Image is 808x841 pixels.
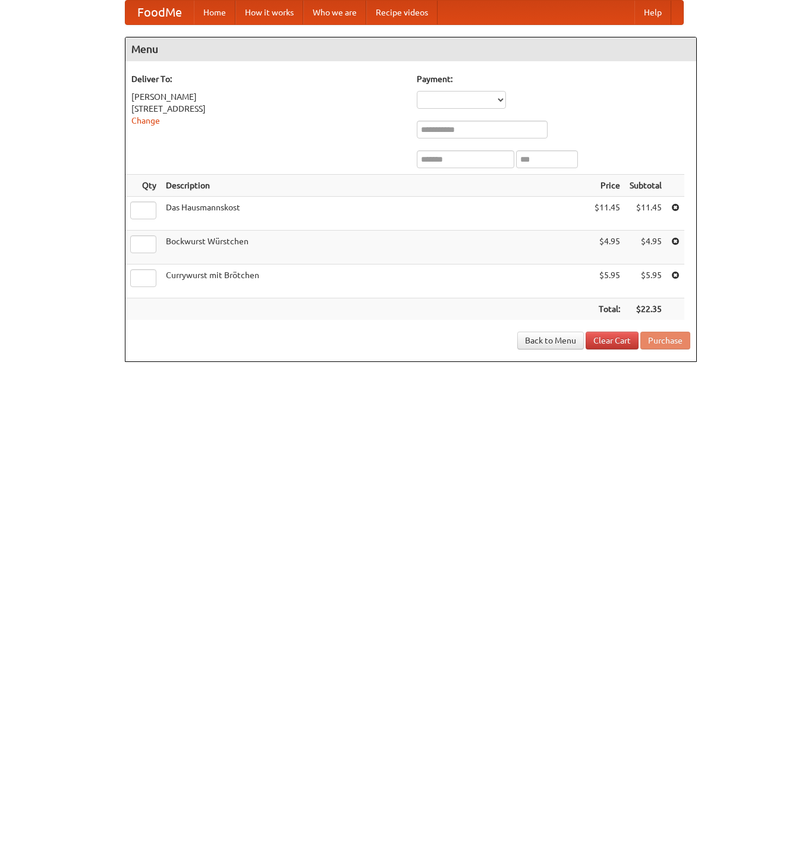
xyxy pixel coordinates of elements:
[590,231,625,264] td: $4.95
[417,73,690,85] h5: Payment:
[625,231,666,264] td: $4.95
[366,1,438,24] a: Recipe videos
[517,332,584,349] a: Back to Menu
[194,1,235,24] a: Home
[590,197,625,231] td: $11.45
[625,264,666,298] td: $5.95
[131,116,160,125] a: Change
[625,298,666,320] th: $22.35
[303,1,366,24] a: Who we are
[161,197,590,231] td: Das Hausmannskost
[125,1,194,24] a: FoodMe
[625,175,666,197] th: Subtotal
[161,231,590,264] td: Bockwurst Würstchen
[125,175,161,197] th: Qty
[161,264,590,298] td: Currywurst mit Brötchen
[586,332,639,349] a: Clear Cart
[131,103,405,115] div: [STREET_ADDRESS]
[125,37,696,61] h4: Menu
[625,197,666,231] td: $11.45
[235,1,303,24] a: How it works
[131,73,405,85] h5: Deliver To:
[590,175,625,197] th: Price
[590,298,625,320] th: Total:
[640,332,690,349] button: Purchase
[161,175,590,197] th: Description
[131,91,405,103] div: [PERSON_NAME]
[634,1,671,24] a: Help
[590,264,625,298] td: $5.95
